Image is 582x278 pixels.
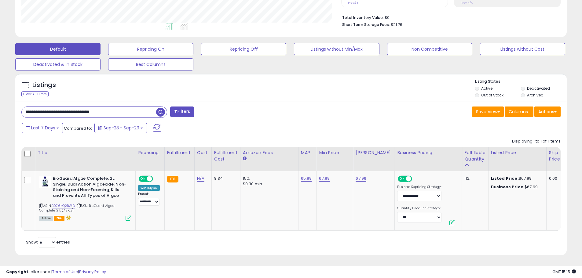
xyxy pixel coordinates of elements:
a: N/A [197,175,204,182]
div: 112 [464,176,483,181]
button: Repricing On [108,43,193,55]
span: $21.76 [391,22,402,27]
div: $67.99 [491,176,542,181]
div: Win BuyBox [138,185,160,191]
span: All listings currently available for purchase on Amazon [39,216,53,221]
button: Best Columns [108,58,193,70]
span: OFF [411,176,421,182]
label: Out of Stock [481,92,503,98]
h5: Listings [32,81,56,89]
button: Save View [472,107,504,117]
small: Prev: 24 [348,1,358,5]
li: $0 [342,13,556,21]
p: Listing States: [475,79,567,85]
div: Fulfillable Quantity [464,150,485,162]
div: Listed Price [491,150,544,156]
div: $0.30 min [243,181,294,187]
img: 41S9ovooIBL._SL40_.jpg [39,176,51,188]
label: Archived [527,92,544,98]
label: Business Repricing Strategy: [397,185,441,189]
small: FBA [167,176,178,182]
button: Filters [170,107,194,117]
b: Listed Price: [491,175,519,181]
strong: Copyright [6,269,28,275]
a: Terms of Use [52,269,78,275]
span: Sep-23 - Sep-29 [104,125,139,131]
div: Min Price [319,150,350,156]
a: 65.99 [301,175,312,182]
span: ON [139,176,147,182]
b: Business Price: [491,184,525,190]
a: Privacy Policy [79,269,106,275]
i: hazardous material [64,215,71,220]
label: Active [481,86,492,91]
a: 67.99 [356,175,366,182]
span: ON [399,176,406,182]
div: 0.00 [549,176,559,181]
div: ASIN: [39,176,131,220]
div: Fulfillment [167,150,192,156]
div: seller snap | | [6,269,106,275]
b: Short Term Storage Fees: [342,22,390,27]
div: Ship Price [549,150,561,162]
label: Deactivated [527,86,550,91]
button: Listings without Cost [480,43,565,55]
b: Total Inventory Value: [342,15,384,20]
button: Columns [505,107,533,117]
button: Deactivated & In Stock [15,58,101,70]
button: Sep-23 - Sep-29 [94,123,147,133]
span: Last 7 Days [31,125,55,131]
span: Columns [509,109,528,115]
div: $67.99 [491,184,542,190]
div: Clear All Filters [21,91,49,97]
span: FBA [54,216,64,221]
span: | SKU: BioGuard Algae Complete 2 L (72 oz) [39,203,114,212]
a: 67.99 [319,175,330,182]
div: Cost [197,150,209,156]
button: Actions [534,107,561,117]
div: Preset: [138,192,160,206]
span: Show: entries [26,239,70,245]
div: [PERSON_NAME] [356,150,392,156]
a: B076KQ2BWD [52,203,75,208]
small: Prev: N/A [461,1,473,5]
button: Last 7 Days [22,123,63,133]
button: Default [15,43,101,55]
div: Amazon Fees [243,150,296,156]
small: Amazon Fees. [243,156,247,161]
div: Business Pricing [397,150,459,156]
span: Compared to: [64,125,92,131]
div: 8.34 [214,176,236,181]
label: Quantity Discount Strategy: [397,206,441,211]
button: Non Competitive [387,43,472,55]
div: Repricing [138,150,162,156]
div: MAP [301,150,314,156]
div: Fulfillment Cost [214,150,238,162]
span: OFF [152,176,162,182]
button: Repricing Off [201,43,286,55]
span: 2025-10-7 15:15 GMT [552,269,576,275]
div: 15% [243,176,294,181]
b: BioGuard Algae Complete, 2L, Single, Dual Action Algaecide, Non-Staining and Non-Foaming, Kills a... [53,176,127,200]
div: Displaying 1 to 1 of 1 items [512,139,561,144]
button: Listings without Min/Max [294,43,379,55]
div: Title [38,150,133,156]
